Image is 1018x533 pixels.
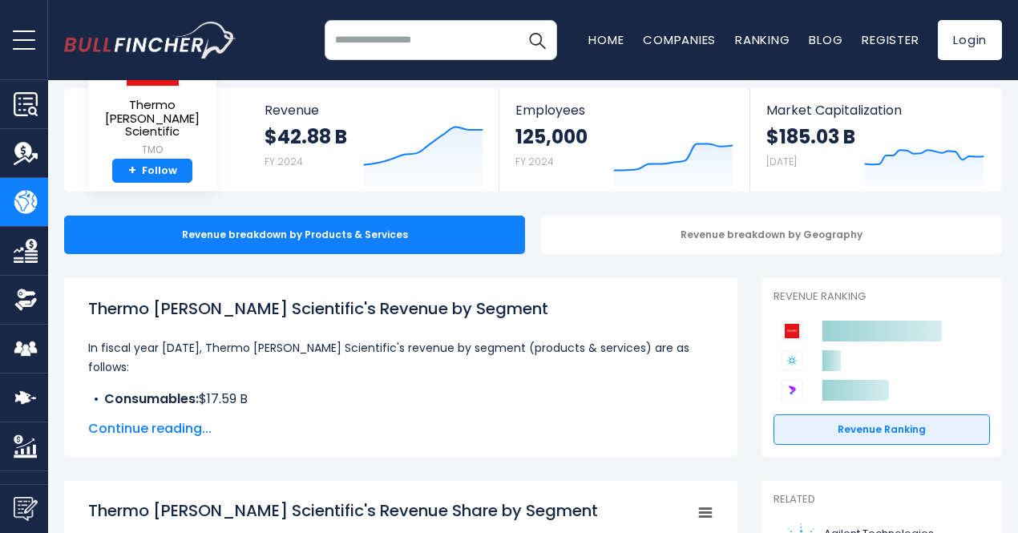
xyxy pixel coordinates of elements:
[515,103,733,118] span: Employees
[88,419,713,438] span: Continue reading...
[782,380,802,401] img: Danaher Corporation competitors logo
[265,155,303,168] small: FY 2024
[88,390,713,409] li: $17.59 B
[88,297,713,321] h1: Thermo [PERSON_NAME] Scientific's Revenue by Segment
[248,88,499,192] a: Revenue $42.88 B FY 2024
[774,290,990,304] p: Revenue Ranking
[265,124,347,149] strong: $42.88 B
[128,164,136,178] strong: +
[88,338,713,377] p: In fiscal year [DATE], Thermo [PERSON_NAME] Scientific's revenue by segment (products & services)...
[101,99,204,139] span: Thermo [PERSON_NAME] Scientific
[782,350,802,371] img: Agilent Technologies competitors logo
[541,216,1002,254] div: Revenue breakdown by Geography
[774,414,990,445] a: Revenue Ranking
[88,499,598,522] tspan: Thermo [PERSON_NAME] Scientific's Revenue Share by Segment
[774,493,990,507] p: Related
[112,159,192,184] a: +Follow
[100,32,204,159] a: Thermo [PERSON_NAME] Scientific TMO
[862,31,919,48] a: Register
[64,216,525,254] div: Revenue breakdown by Products & Services
[64,22,236,59] a: Go to homepage
[938,20,1002,60] a: Login
[750,88,1000,192] a: Market Capitalization $185.03 B [DATE]
[265,103,483,118] span: Revenue
[782,321,802,341] img: Thermo Fisher Scientific competitors logo
[515,124,588,149] strong: 125,000
[766,124,855,149] strong: $185.03 B
[517,20,557,60] button: Search
[14,288,38,312] img: Ownership
[735,31,790,48] a: Ranking
[101,143,204,157] small: TMO
[766,103,984,118] span: Market Capitalization
[64,22,236,59] img: bullfincher logo
[515,155,554,168] small: FY 2024
[643,31,716,48] a: Companies
[766,155,797,168] small: [DATE]
[499,88,749,192] a: Employees 125,000 FY 2024
[588,31,624,48] a: Home
[104,390,199,408] b: Consumables:
[809,31,842,48] a: Blog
